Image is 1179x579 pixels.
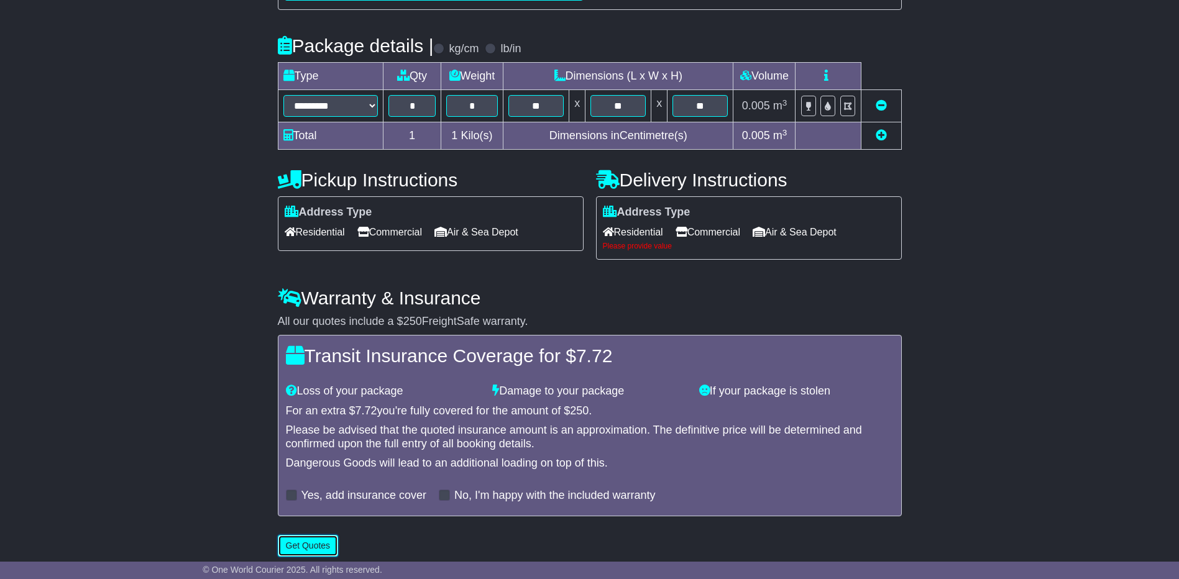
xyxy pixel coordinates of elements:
h4: Pickup Instructions [278,170,584,190]
div: Please be advised that the quoted insurance amount is an approximation. The definitive price will... [286,424,894,450]
h4: Delivery Instructions [596,170,902,190]
span: 250 [403,315,422,327]
label: Address Type [285,206,372,219]
span: m [773,129,787,142]
span: 7.72 [576,345,612,366]
span: © One World Courier 2025. All rights reserved. [203,565,382,575]
span: Commercial [676,222,740,242]
button: Get Quotes [278,535,339,557]
td: x [651,90,667,122]
div: Loss of your package [280,385,487,398]
span: Residential [603,222,663,242]
sup: 3 [782,98,787,107]
label: No, I'm happy with the included warranty [454,489,656,503]
span: m [773,99,787,112]
td: Kilo(s) [441,122,503,150]
td: Dimensions in Centimetre(s) [503,122,733,150]
td: x [569,90,585,122]
h4: Warranty & Insurance [278,288,902,308]
span: Commercial [357,222,422,242]
span: Air & Sea Depot [434,222,518,242]
sup: 3 [782,128,787,137]
label: Address Type [603,206,690,219]
span: 250 [570,404,589,417]
span: Residential [285,222,345,242]
span: 0.005 [742,99,770,112]
a: Remove this item [876,99,887,112]
td: Type [278,63,383,90]
div: Please provide value [603,242,895,250]
td: Qty [383,63,441,90]
div: Damage to your package [486,385,693,398]
span: Air & Sea Depot [753,222,837,242]
span: 7.72 [356,404,377,417]
span: 0.005 [742,129,770,142]
td: Volume [733,63,796,90]
div: For an extra $ you're fully covered for the amount of $ . [286,404,894,418]
h4: Package details | [278,35,434,56]
div: If your package is stolen [693,385,900,398]
label: kg/cm [449,42,479,56]
td: 1 [383,122,441,150]
td: Total [278,122,383,150]
a: Add new item [876,129,887,142]
td: Dimensions (L x W x H) [503,63,733,90]
label: Yes, add insurance cover [301,489,426,503]
td: Weight [441,63,503,90]
h4: Transit Insurance Coverage for $ [286,345,894,366]
div: Dangerous Goods will lead to an additional loading on top of this. [286,457,894,470]
div: All our quotes include a $ FreightSafe warranty. [278,315,902,329]
label: lb/in [500,42,521,56]
span: 1 [451,129,457,142]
